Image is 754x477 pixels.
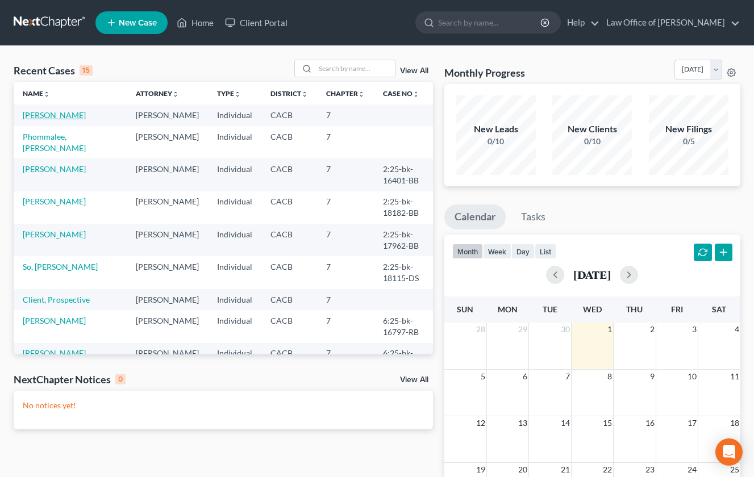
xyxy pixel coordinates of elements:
span: 8 [606,370,613,383]
td: 7 [317,256,374,288]
td: [PERSON_NAME] [127,104,208,125]
span: 13 [517,416,528,430]
td: 2:25-bk-17962-BB [374,224,433,256]
span: 21 [560,463,571,476]
a: So, [PERSON_NAME] [23,262,98,271]
span: 10 [686,370,698,383]
span: Tue [543,304,557,314]
td: 7 [317,104,374,125]
a: Home [171,12,219,33]
td: CACB [261,310,317,342]
td: [PERSON_NAME] [127,343,208,375]
td: CACB [261,224,317,256]
td: CACB [261,104,317,125]
a: View All [400,67,428,75]
td: 7 [317,224,374,256]
td: CACB [261,126,317,158]
a: Tasks [511,204,556,229]
a: Typeunfold_more [217,89,241,98]
button: week [483,244,511,259]
td: 2:25-bk-18182-BB [374,191,433,224]
div: Recent Cases [14,64,93,77]
span: Thu [626,304,643,314]
h2: [DATE] [573,269,611,281]
td: CACB [261,343,317,375]
h3: Monthly Progress [444,66,525,79]
a: Calendar [444,204,506,229]
span: 12 [475,416,486,430]
span: 2 [649,323,656,336]
span: 1 [606,323,613,336]
a: Help [561,12,599,33]
span: 19 [475,463,486,476]
div: 0 [115,374,126,384]
td: 6:25-bk-16779-SY [374,343,433,375]
div: 0/10 [552,136,632,147]
td: 2:25-bk-16401-BB [374,158,433,191]
span: 30 [560,323,571,336]
span: Mon [498,304,518,314]
td: 7 [317,191,374,224]
span: 14 [560,416,571,430]
td: Individual [208,191,261,224]
i: unfold_more [43,91,50,98]
td: Individual [208,224,261,256]
td: [PERSON_NAME] [127,289,208,310]
span: 23 [644,463,656,476]
span: 15 [602,416,613,430]
span: 4 [734,323,740,336]
a: Client Portal [219,12,293,33]
td: CACB [261,191,317,224]
span: 7 [564,370,571,383]
span: Sat [712,304,726,314]
a: [PERSON_NAME] [23,110,86,120]
a: Phommalee, [PERSON_NAME] [23,132,86,153]
span: 11 [729,370,740,383]
td: 7 [317,158,374,191]
a: Case Nounfold_more [383,89,419,98]
span: 22 [602,463,613,476]
td: CACB [261,158,317,191]
td: 2:25-bk-18115-DS [374,256,433,288]
span: 28 [475,323,486,336]
button: month [452,244,483,259]
a: Law Office of [PERSON_NAME] [601,12,740,33]
div: New Clients [552,123,632,136]
div: Open Intercom Messenger [715,438,743,466]
td: [PERSON_NAME] [127,126,208,158]
span: 20 [517,463,528,476]
a: View All [400,376,428,384]
button: list [535,244,556,259]
span: Sun [457,304,473,314]
span: 16 [644,416,656,430]
span: 25 [729,463,740,476]
div: New Leads [456,123,536,136]
span: 9 [649,370,656,383]
span: 29 [517,323,528,336]
a: [PERSON_NAME] [23,348,86,358]
td: Individual [208,158,261,191]
td: Individual [208,289,261,310]
a: [PERSON_NAME] [23,196,86,206]
td: [PERSON_NAME] [127,158,208,191]
input: Search by name... [438,12,542,33]
span: 5 [480,370,486,383]
p: No notices yet! [23,400,424,411]
td: Individual [208,310,261,342]
span: 3 [691,323,698,336]
td: [PERSON_NAME] [127,191,208,224]
i: unfold_more [301,91,308,98]
td: 7 [317,289,374,310]
td: [PERSON_NAME] [127,310,208,342]
i: unfold_more [413,91,419,98]
td: Individual [208,343,261,375]
td: Individual [208,256,261,288]
a: Chapterunfold_more [326,89,365,98]
td: CACB [261,256,317,288]
i: unfold_more [234,91,241,98]
span: Fri [671,304,683,314]
td: [PERSON_NAME] [127,224,208,256]
a: Districtunfold_more [270,89,308,98]
span: 24 [686,463,698,476]
a: [PERSON_NAME] [23,316,86,325]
